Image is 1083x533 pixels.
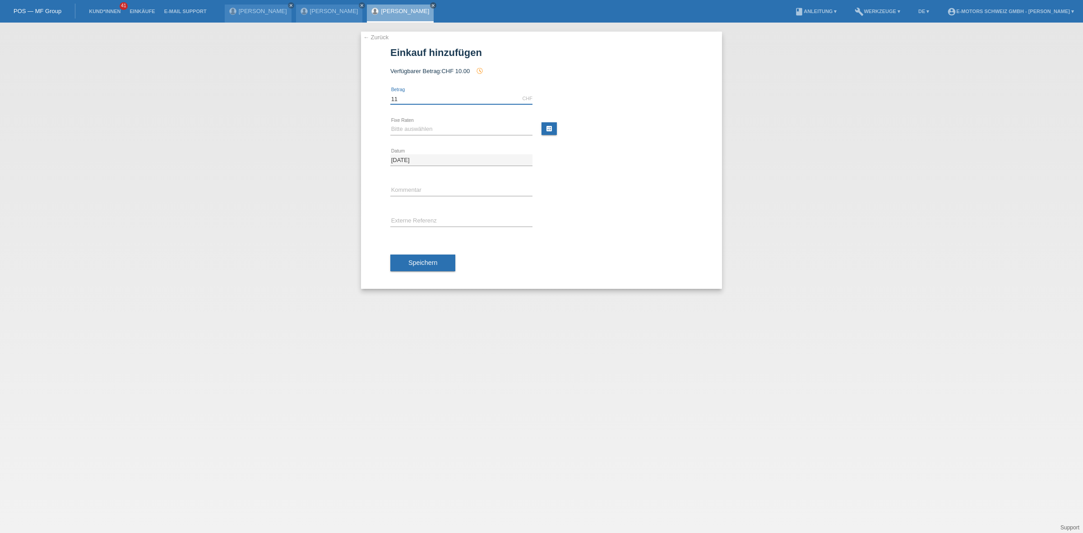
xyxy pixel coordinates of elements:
a: account_circleE-Motors Schweiz GmbH - [PERSON_NAME] ▾ [943,9,1078,14]
a: [PERSON_NAME] [239,8,287,14]
span: Seit der Autorisierung wurde ein Einkauf hinzugefügt, welcher eine zukünftige Autorisierung und d... [472,68,483,74]
h1: Einkauf hinzufügen [390,47,693,58]
a: buildWerkzeuge ▾ [850,9,905,14]
i: history_toggle_off [476,67,483,74]
a: close [430,2,436,9]
a: E-Mail Support [160,9,211,14]
a: [PERSON_NAME] [310,8,358,14]
span: Speichern [408,259,437,266]
i: calculate [546,125,553,132]
a: close [359,2,365,9]
a: close [288,2,294,9]
a: Einkäufe [125,9,159,14]
i: close [289,3,293,8]
a: Kund*innen [84,9,125,14]
div: Verfügbarer Betrag: [390,67,693,74]
i: build [855,7,864,16]
i: close [360,3,364,8]
i: book [795,7,804,16]
a: POS — MF Group [14,8,61,14]
i: close [431,3,435,8]
a: ← Zurück [363,34,389,41]
span: 41 [120,2,128,10]
a: [PERSON_NAME] [381,8,429,14]
a: bookAnleitung ▾ [790,9,841,14]
div: CHF [522,96,532,101]
a: calculate [541,122,557,135]
i: account_circle [947,7,956,16]
a: Support [1060,524,1079,531]
span: CHF 10.00 [441,68,470,74]
a: DE ▾ [914,9,934,14]
button: Speichern [390,255,455,272]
